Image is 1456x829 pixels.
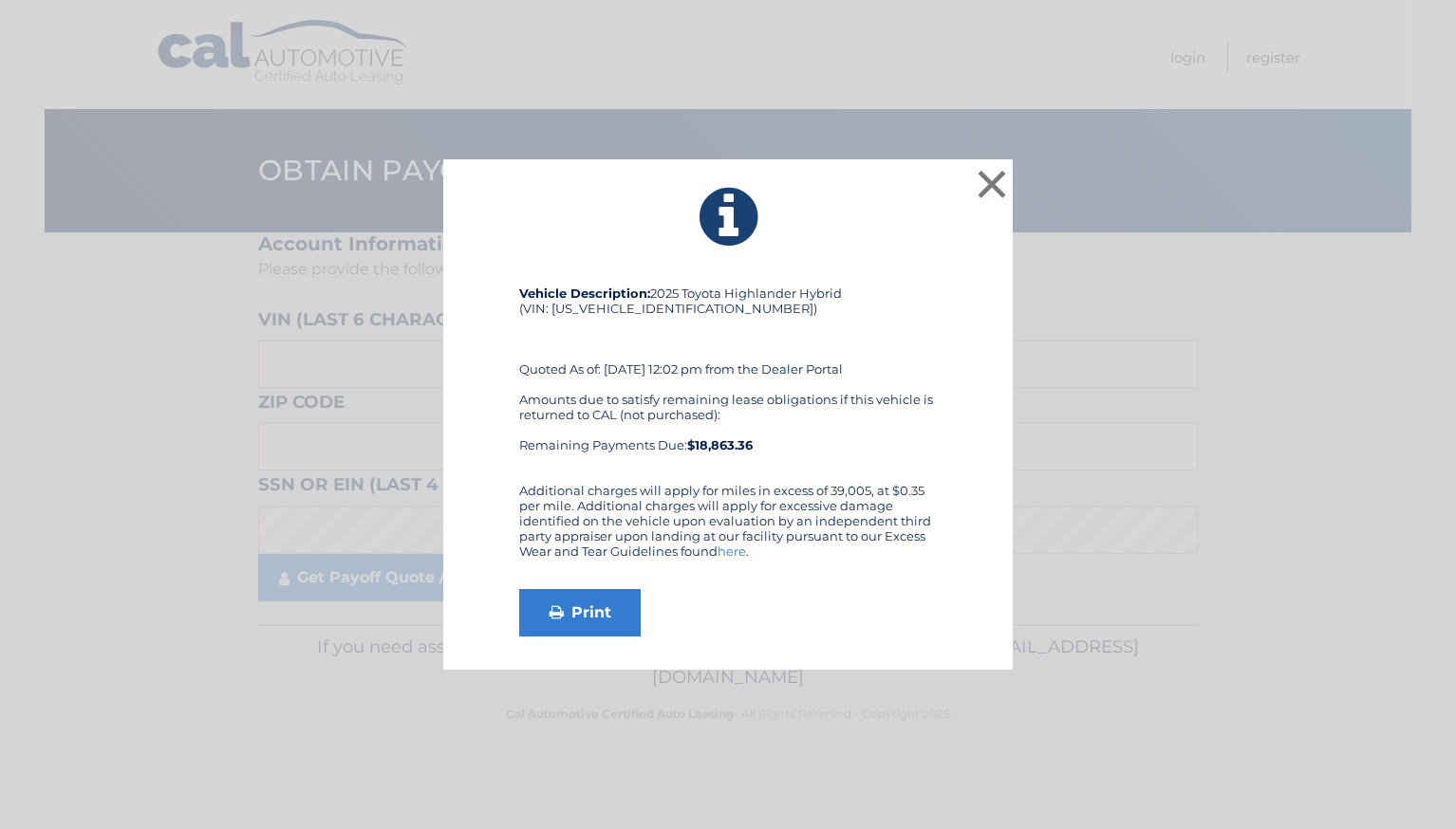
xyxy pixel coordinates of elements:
button: × [973,165,1011,203]
div: 2025 Toyota Highlander Hybrid (VIN: [US_VEHICLE_IDENTIFICATION_NUMBER]) Quoted As of: [DATE] 12:0... [519,286,937,483]
a: here [718,543,746,559]
a: Print [519,589,641,636]
strong: Vehicle Description: [519,286,650,301]
div: Amounts due to satisfy remaining lease obligations if this vehicle is returned to CAL (not purcha... [519,392,937,468]
b: $18,863.36 [687,437,753,452]
div: Additional charges will apply for miles in excess of 39,005, at $0.35 per mile. Additional charge... [519,483,937,574]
